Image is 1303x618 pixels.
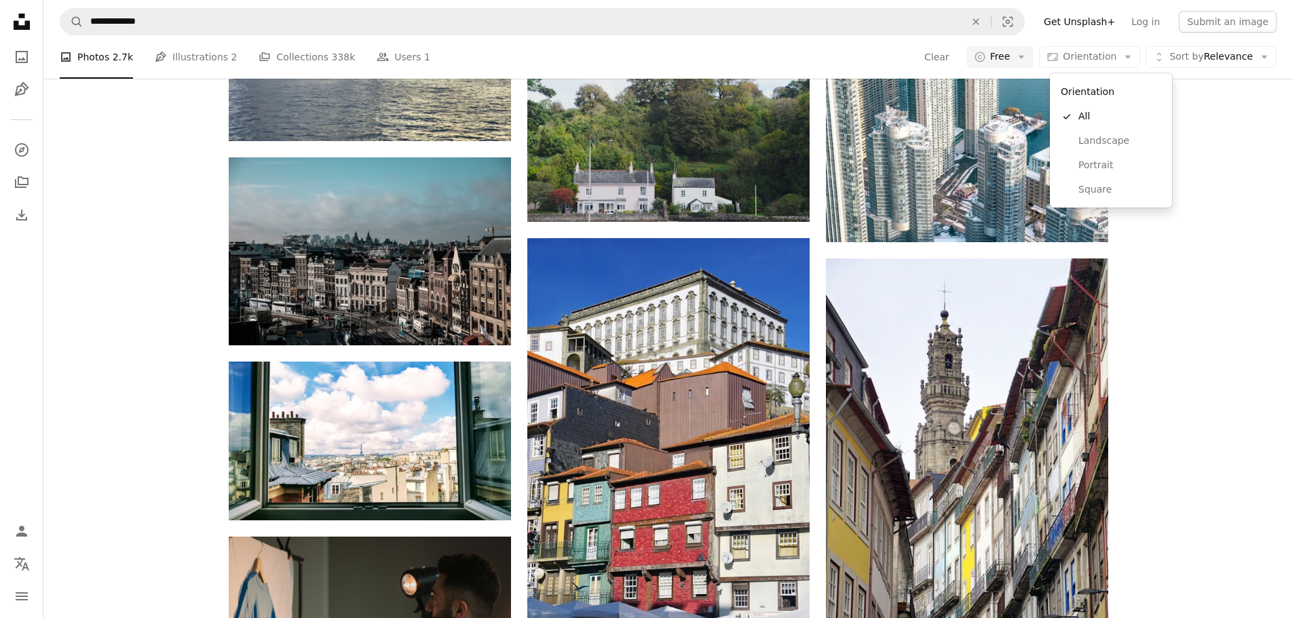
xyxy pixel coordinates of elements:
button: Orientation [1039,46,1140,68]
span: Square [1078,183,1161,197]
span: Landscape [1078,134,1161,148]
div: Orientation [1055,79,1167,104]
span: Portrait [1078,159,1161,172]
button: Sort byRelevance [1146,46,1277,68]
div: Orientation [1050,73,1172,208]
span: All [1078,110,1161,123]
span: Orientation [1063,51,1116,62]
